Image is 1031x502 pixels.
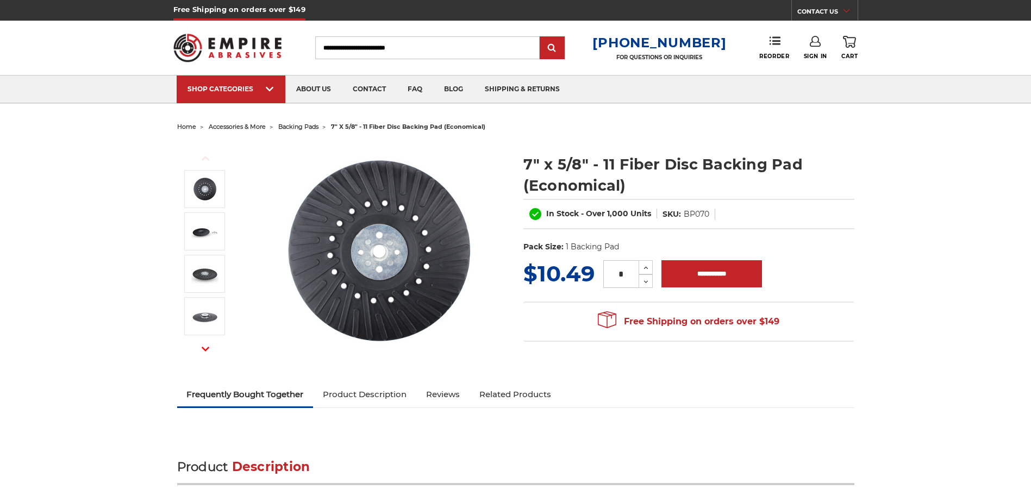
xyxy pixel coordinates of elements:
dd: 1 Backing Pad [566,241,619,253]
a: Frequently Bought Together [177,382,314,406]
span: Cart [841,53,858,60]
a: [PHONE_NUMBER] [592,35,726,51]
span: Units [630,209,651,218]
span: $10.49 [523,260,595,287]
span: Free Shipping on orders over $149 [598,311,779,332]
dt: Pack Size: [523,241,564,253]
a: Reviews [416,382,470,406]
span: Reorder [759,53,789,60]
span: In Stock [546,209,579,218]
button: Previous [192,147,218,170]
a: blog [433,76,474,103]
a: CONTACT US [797,5,858,21]
a: backing pads [278,123,318,130]
span: 7" x 5/8" - 11 fiber disc backing pad (economical) [331,123,485,130]
img: 7-inch resin fiber disc backing pad with polypropylene plastic and cooling spiral ribs [270,142,488,360]
a: contact [342,76,397,103]
span: Product [177,459,228,474]
a: Reorder [759,36,789,59]
span: Description [232,459,310,474]
a: Product Description [313,382,416,406]
a: Cart [841,36,858,60]
a: home [177,123,196,130]
img: 7-inch fiber disc backing pad designed for extended lifespan of resin fiber discs, complete with ... [191,218,218,245]
dd: BP070 [684,209,709,220]
a: accessories & more [209,123,266,130]
span: Sign In [804,53,827,60]
a: faq [397,76,433,103]
div: SHOP CATEGORIES [188,85,274,93]
a: shipping & returns [474,76,571,103]
a: about us [285,76,342,103]
button: Next [192,337,218,361]
img: 7-inch resin fiber disc backing pad with polypropylene plastic and cooling spiral ribs [191,175,218,203]
span: - Over [581,209,605,218]
span: 1,000 [607,209,628,218]
dt: SKU: [663,209,681,220]
h1: 7" x 5/8" - 11 Fiber Disc Backing Pad (Economical) [523,154,854,196]
img: 7-inch resin fiber sanding disc backing pad featuring spiral raised ribs for efficient cooling an... [191,303,218,330]
img: 7-inch resin fiber backing pad showing the spiral ribs and cooling hole pattern [191,260,218,287]
input: Submit [541,37,563,59]
img: Empire Abrasives [173,27,282,69]
a: Related Products [470,382,561,406]
p: FOR QUESTIONS OR INQUIRIES [592,54,726,61]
